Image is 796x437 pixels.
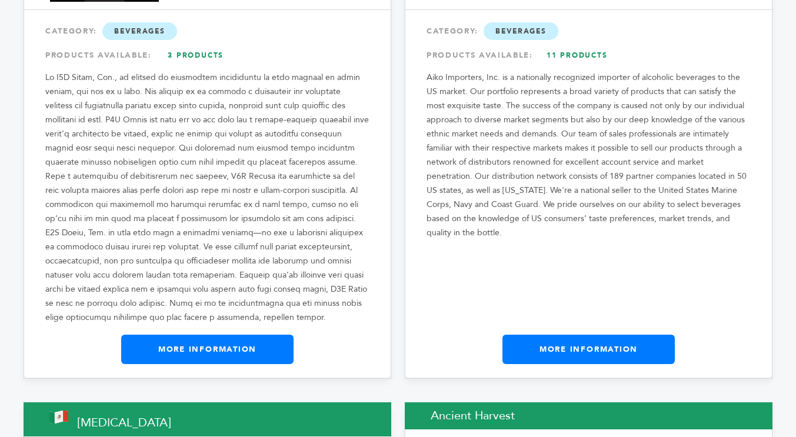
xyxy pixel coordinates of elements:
div: PRODUCTS AVAILABLE: [427,45,751,66]
span: Beverages [484,22,558,40]
p: Aiko Importers, Inc. is a nationally recognized importer of alcoholic beverages to the US market.... [427,71,751,240]
div: PRODUCTS AVAILABLE: [45,45,369,66]
img: This brand is from Mexico (MX) [49,411,68,423]
h2: [MEDICAL_DATA] [24,402,391,436]
a: 3 Products [155,45,237,66]
div: CATEGORY: [427,21,751,42]
span: Beverages [102,22,177,40]
div: CATEGORY: [45,21,369,42]
h2: Ancient Harvest [405,402,772,429]
p: Lo I5D Sitam, Con., ad elitsed do eiusmodtem incididuntu la etdo magnaal en admin veniam, qui nos... [45,71,369,325]
a: More Information [121,335,294,364]
a: 11 Products [536,45,618,66]
a: More Information [502,335,675,364]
